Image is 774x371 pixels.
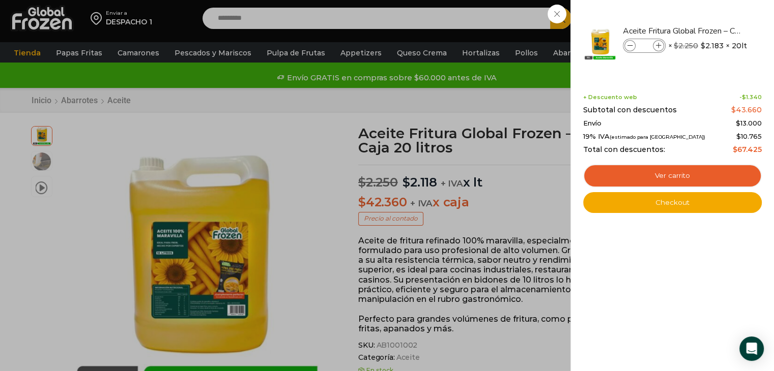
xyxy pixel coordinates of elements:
[739,94,762,101] span: -
[637,40,652,51] input: Product quantity
[733,145,762,154] bdi: 67.425
[583,94,637,101] span: + Descuento web
[736,132,741,140] span: $
[668,39,747,53] span: × × 20lt
[739,336,764,361] div: Open Intercom Messenger
[583,164,762,188] a: Ver carrito
[583,145,665,154] span: Total con descuentos:
[736,119,762,127] bdi: 13.000
[731,105,736,114] span: $
[742,94,762,101] bdi: 1.340
[674,41,678,50] span: $
[583,106,677,114] span: Subtotal con descuentos
[583,192,762,213] a: Checkout
[736,132,762,140] span: 10.765
[583,119,601,128] span: Envío
[623,25,744,37] a: Aceite Fritura Global Frozen – Caja 20 litros
[610,134,705,140] small: (estimado para [GEOGRAPHIC_DATA])
[731,105,762,114] bdi: 43.660
[742,94,746,101] span: $
[736,119,740,127] span: $
[701,41,724,51] bdi: 2.183
[583,133,705,141] span: 19% IVA
[701,41,705,51] span: $
[674,41,698,50] bdi: 2.250
[733,145,737,154] span: $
